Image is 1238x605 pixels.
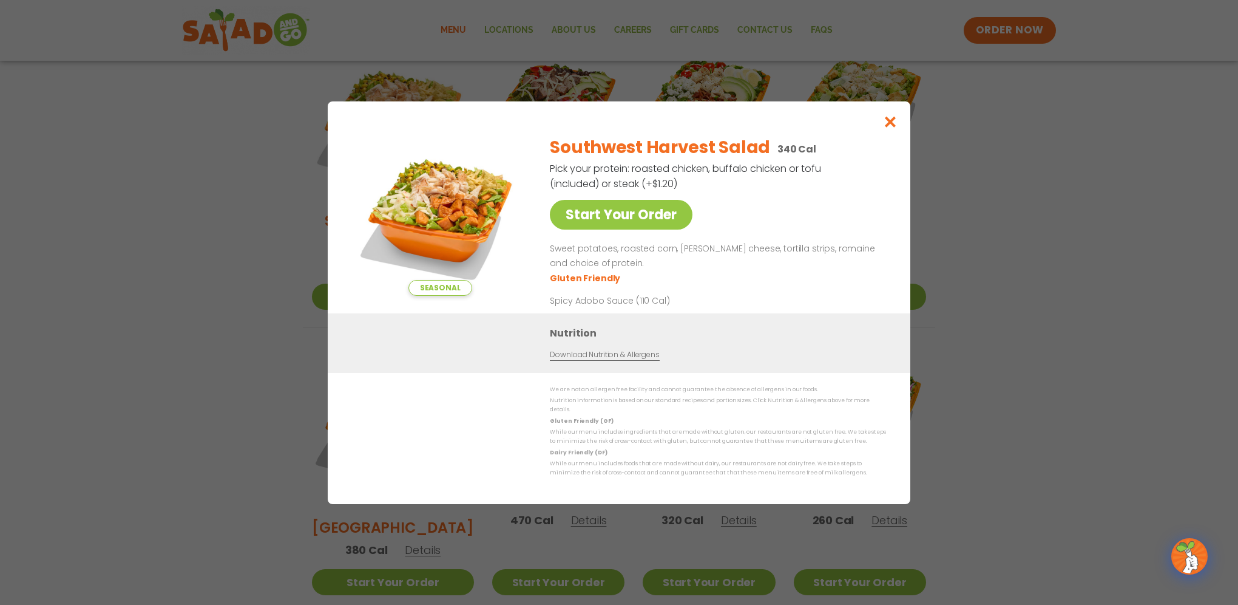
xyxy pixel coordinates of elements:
[550,428,886,446] p: While our menu includes ingredients that are made without gluten, our restaurants are not gluten ...
[550,294,774,307] p: Spicy Adobo Sauce (110 Cal)
[550,385,886,394] p: We are not an allergen free facility and cannot guarantee the absence of allergens in our foods.
[408,280,472,296] span: Seasonal
[550,272,622,284] li: Gluten Friendly
[550,242,881,271] p: Sweet potatoes, roasted corn, [PERSON_NAME] cheese, tortilla strips, romaine and choice of protein.
[1172,539,1206,573] img: wpChatIcon
[550,417,613,424] strong: Gluten Friendly (GF)
[871,101,910,142] button: Close modal
[550,161,823,191] p: Pick your protein: roasted chicken, buffalo chicken or tofu (included) or steak (+$1.20)
[550,200,692,230] a: Start Your Order
[550,349,659,360] a: Download Nutrition & Allergens
[355,126,525,296] img: Featured product photo for Southwest Harvest Salad
[550,396,886,415] p: Nutrition information is based on our standard recipes and portion sizes. Click Nutrition & Aller...
[550,459,886,478] p: While our menu includes foods that are made without dairy, our restaurants are not dairy free. We...
[550,135,770,160] h2: Southwest Harvest Salad
[777,142,816,157] p: 340 Cal
[550,325,892,340] h3: Nutrition
[550,448,607,456] strong: Dairy Friendly (DF)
